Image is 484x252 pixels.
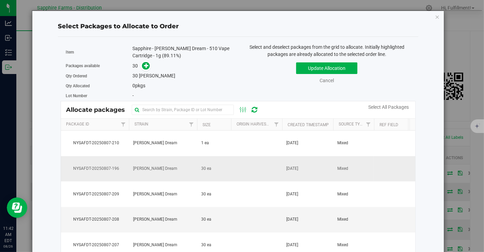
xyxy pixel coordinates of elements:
[296,62,357,74] button: Update Allocation
[201,140,209,146] span: 1 ea
[66,63,133,69] label: Packages available
[132,93,134,98] span: -
[337,191,348,197] span: Mixed
[363,119,374,130] a: Filter
[237,122,271,127] a: Origin Harvests
[286,242,298,248] span: [DATE]
[66,83,133,89] label: Qty Allocated
[201,242,211,248] span: 30 ea
[132,63,138,69] span: 30
[286,140,298,146] span: [DATE]
[201,165,211,172] span: 30 ea
[66,93,133,99] label: Lot Number
[286,191,298,197] span: [DATE]
[132,45,233,59] div: Sapphire - [PERSON_NAME] Dream - 510 Vape Cartridge - 1g (89.11%)
[203,122,211,127] a: Size
[65,191,125,197] span: NYSAFDT-20250807-209
[201,216,211,223] span: 30 ea
[133,216,177,223] span: [PERSON_NAME] Dream
[337,165,348,172] span: Mixed
[133,140,177,146] span: [PERSON_NAME] Dream
[134,122,148,127] a: Strain
[249,44,404,57] span: Select and deselect packages from the grid to allocate. Initially highlighted packages are alread...
[65,140,125,146] span: NYSAFDT-20250807-210
[132,83,135,88] span: 0
[7,197,27,218] iframe: Resource center
[65,216,125,223] span: NYSAFDT-20250807-208
[65,242,125,248] span: NYSAFDT-20250807-207
[133,242,177,248] span: [PERSON_NAME] Dream
[320,78,334,83] a: Cancel
[132,105,234,115] input: Search by Strain, Package ID or Lot Number
[66,49,133,55] label: Item
[271,119,282,130] a: Filter
[139,73,175,78] span: [PERSON_NAME]
[66,73,133,79] label: Qty Ordered
[201,191,211,197] span: 30 ea
[286,165,298,172] span: [DATE]
[66,106,132,114] span: Allocate packages
[132,73,138,78] span: 30
[66,122,89,127] a: Package Id
[118,119,129,130] a: Filter
[337,242,348,248] span: Mixed
[339,122,365,127] a: Source Type
[337,140,348,146] span: Mixed
[288,122,329,127] a: Created Timestamp
[65,165,125,172] span: NYSAFDT-20250807-196
[132,83,145,88] span: pkgs
[380,122,398,127] a: Ref Field
[186,119,197,130] a: Filter
[337,216,348,223] span: Mixed
[133,165,177,172] span: [PERSON_NAME] Dream
[368,104,409,110] a: Select All Packages
[286,216,298,223] span: [DATE]
[58,22,418,31] div: Select Packages to Allocate to Order
[133,191,177,197] span: [PERSON_NAME] Dream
